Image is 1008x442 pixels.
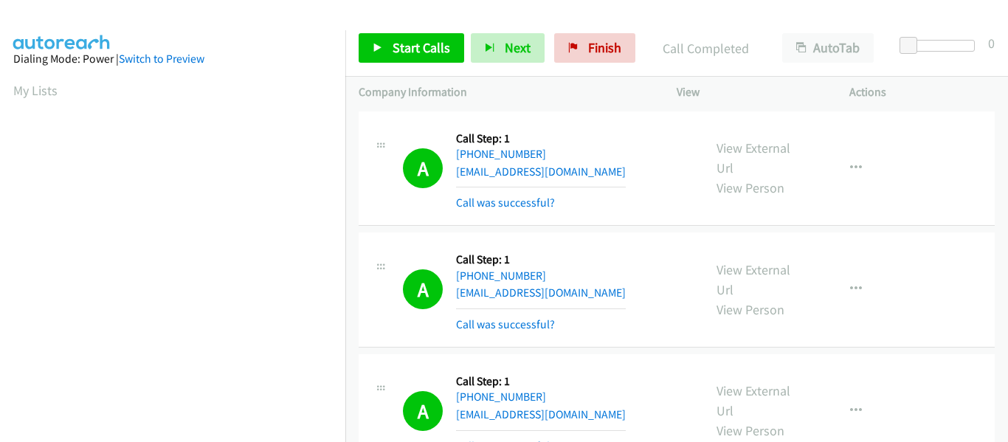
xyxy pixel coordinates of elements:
[13,82,58,99] a: My Lists
[554,33,635,63] a: Finish
[988,33,995,53] div: 0
[403,391,443,431] h1: A
[456,407,626,421] a: [EMAIL_ADDRESS][DOMAIN_NAME]
[717,261,790,298] a: View External Url
[782,33,874,63] button: AutoTab
[403,148,443,188] h1: A
[456,252,626,267] h5: Call Step: 1
[717,301,784,318] a: View Person
[456,165,626,179] a: [EMAIL_ADDRESS][DOMAIN_NAME]
[965,162,1008,280] iframe: Resource Center
[456,390,546,404] a: [PHONE_NUMBER]
[456,269,546,283] a: [PHONE_NUMBER]
[456,374,626,389] h5: Call Step: 1
[456,196,555,210] a: Call was successful?
[677,83,823,101] p: View
[717,382,790,419] a: View External Url
[359,83,650,101] p: Company Information
[717,139,790,176] a: View External Url
[13,50,332,68] div: Dialing Mode: Power |
[403,269,443,309] h1: A
[456,286,626,300] a: [EMAIL_ADDRESS][DOMAIN_NAME]
[717,422,784,439] a: View Person
[588,39,621,56] span: Finish
[655,38,756,58] p: Call Completed
[359,33,464,63] a: Start Calls
[119,52,204,66] a: Switch to Preview
[717,179,784,196] a: View Person
[849,83,995,101] p: Actions
[456,317,555,331] a: Call was successful?
[471,33,545,63] button: Next
[456,131,626,146] h5: Call Step: 1
[393,39,450,56] span: Start Calls
[505,39,531,56] span: Next
[456,147,546,161] a: [PHONE_NUMBER]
